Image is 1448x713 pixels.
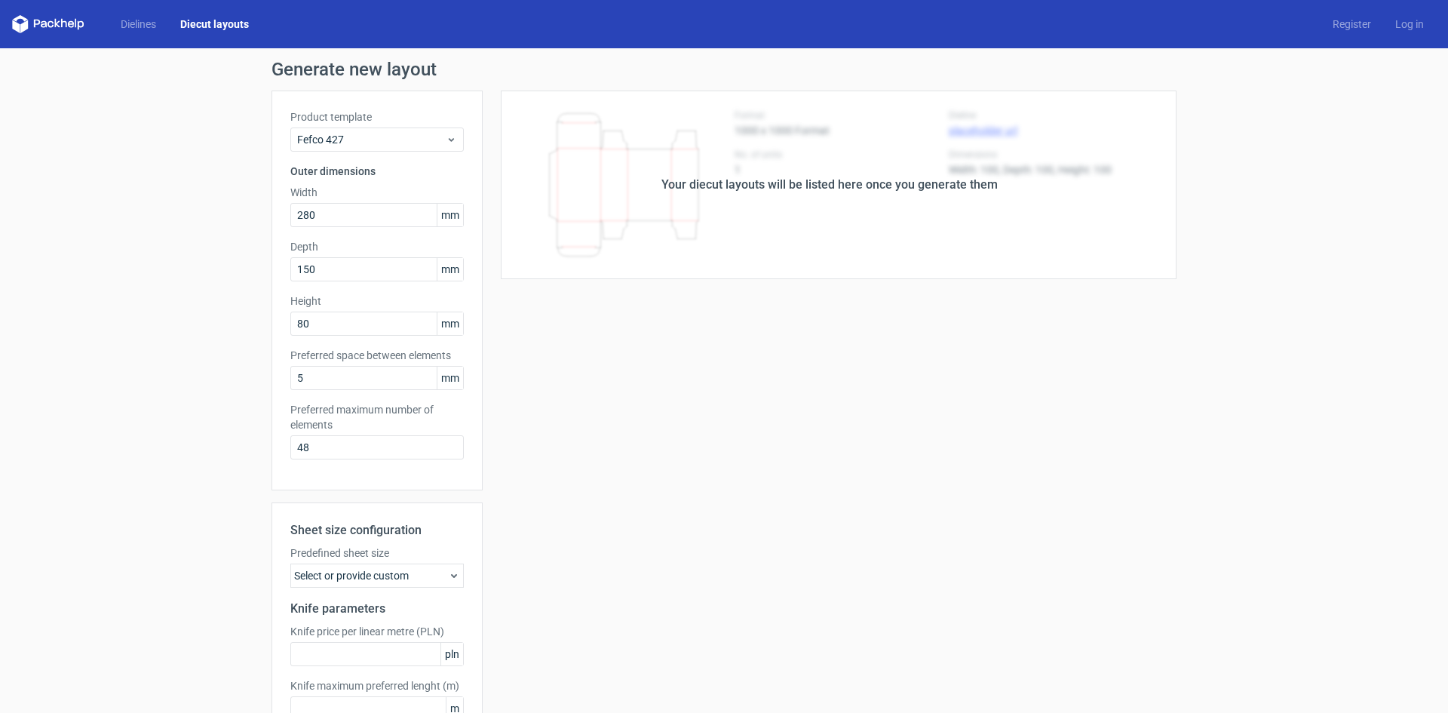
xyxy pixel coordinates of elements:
[290,109,464,124] label: Product template
[437,204,463,226] span: mm
[661,176,998,194] div: Your diecut layouts will be listed here once you generate them
[440,643,463,665] span: pln
[290,546,464,561] label: Predefined sheet size
[290,678,464,693] label: Knife maximum preferred lenght (m)
[271,60,1176,78] h1: Generate new layout
[437,367,463,389] span: mm
[290,293,464,309] label: Height
[1321,17,1383,32] a: Register
[290,600,464,618] h2: Knife parameters
[297,132,446,147] span: Fefco 427
[290,185,464,200] label: Width
[1383,17,1436,32] a: Log in
[109,17,168,32] a: Dielines
[290,239,464,254] label: Depth
[290,164,464,179] h3: Outer dimensions
[290,348,464,363] label: Preferred space between elements
[290,564,464,588] div: Select or provide custom
[290,521,464,539] h2: Sheet size configuration
[168,17,261,32] a: Diecut layouts
[290,402,464,432] label: Preferred maximum number of elements
[437,258,463,281] span: mm
[437,312,463,335] span: mm
[290,624,464,639] label: Knife price per linear metre (PLN)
